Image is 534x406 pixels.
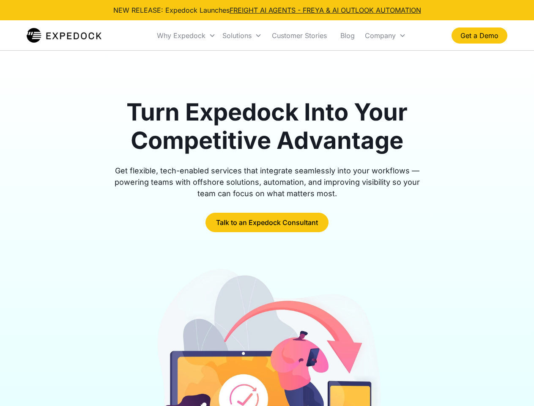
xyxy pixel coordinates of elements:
[219,21,265,50] div: Solutions
[361,21,409,50] div: Company
[153,21,219,50] div: Why Expedock
[27,27,101,44] a: home
[113,5,421,15] div: NEW RELEASE: Expedock Launches
[230,6,421,14] a: FREIGHT AI AGENTS - FREYA & AI OUTLOOK AUTOMATION
[205,213,329,232] a: Talk to an Expedock Consultant
[365,31,396,40] div: Company
[105,165,430,199] div: Get flexible, tech-enabled services that integrate seamlessly into your workflows — powering team...
[452,27,507,44] a: Get a Demo
[222,31,252,40] div: Solutions
[492,365,534,406] iframe: Chat Widget
[334,21,361,50] a: Blog
[157,31,205,40] div: Why Expedock
[105,98,430,155] h1: Turn Expedock Into Your Competitive Advantage
[27,27,101,44] img: Expedock Logo
[265,21,334,50] a: Customer Stories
